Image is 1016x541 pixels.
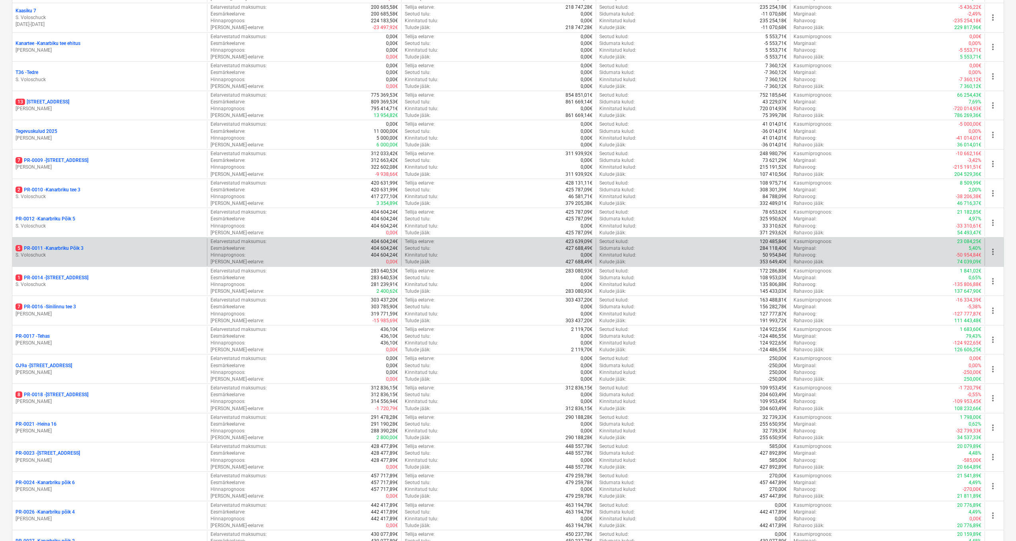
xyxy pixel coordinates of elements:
p: [PERSON_NAME]-eelarve : [211,112,264,119]
p: Rahavoo jääk : [794,171,824,178]
p: 0,00€ [581,157,593,164]
div: 1PR-0014 -[STREET_ADDRESS]S. Voloschuck [16,274,204,288]
p: Kinnitatud tulu : [405,164,438,171]
p: -2,49% [967,11,981,18]
p: -11 070,68€ [761,11,787,18]
p: 7 360,12€ [765,62,787,69]
p: Marginaal : [794,69,817,76]
p: 0,00% [969,69,981,76]
p: Rahavoo jääk : [794,24,824,31]
p: [PERSON_NAME]-eelarve : [211,142,264,148]
p: Marginaal : [794,128,817,135]
p: Eesmärkeelarve : [211,11,246,18]
div: PR-0017 -Tehas[PERSON_NAME] [16,333,204,346]
p: 752 185,64€ [760,92,787,99]
span: more_vert [988,335,998,344]
div: OJ9a -[STREET_ADDRESS][PERSON_NAME] [16,362,204,376]
p: 41 014,01€ [762,121,787,128]
p: Rahavoog : [794,135,817,142]
p: Kinnitatud tulu : [405,76,438,83]
span: 7 [16,157,22,163]
p: 5 553,71€ [765,47,787,54]
span: more_vert [988,247,998,257]
span: 8 [16,391,22,398]
p: Rahavoo jääk : [794,83,824,90]
p: -215 191,51€ [953,164,981,171]
p: Tellija eelarve : [405,121,435,128]
p: Kasumiprognoos : [794,180,832,187]
p: 41 014,01€ [762,135,787,142]
p: [PERSON_NAME] [16,340,204,346]
p: [PERSON_NAME] [16,311,204,317]
p: Hinnaprognoos : [211,105,246,112]
p: 720 014,93€ [760,105,787,112]
p: Kinnitatud tulu : [405,135,438,142]
p: 235 254,18€ [760,18,787,24]
p: 0,00€ [581,33,593,40]
p: 36 014,01€ [957,142,981,148]
div: PR-0021 -Heina 16[PERSON_NAME] [16,421,204,434]
p: 75 399,78€ [762,112,787,119]
p: 0,00€ [581,105,593,112]
p: [PERSON_NAME]-eelarve : [211,171,264,178]
p: 108 975,71€ [760,180,787,187]
p: Tellija eelarve : [405,180,435,187]
span: more_vert [988,101,998,110]
p: Kulude jääk : [599,54,626,60]
p: -5 553,71€ [959,47,981,54]
p: PR-0016 - Sinilinnu tee 3 [16,304,76,310]
p: 775 369,53€ [371,92,398,99]
p: 200 685,58€ [371,11,398,18]
p: Seotud tulu : [405,40,431,47]
p: PR-0024 - Kanarbriku põik 6 [16,479,75,486]
p: 0,00€ [581,128,593,135]
p: Marginaal : [794,99,817,105]
p: 43 229,07€ [762,99,787,105]
p: 0,00€ [386,47,398,54]
p: S. Voloschuck [16,14,204,21]
p: Eelarvestatud maksumus : [211,150,267,157]
p: PR-0021 - Heina 16 [16,421,57,428]
p: PR-0012 - Kanarbriku Põik 5 [16,216,75,222]
p: Kulude jääk : [599,112,626,119]
span: 2 [16,187,22,193]
p: Kinnitatud kulud : [599,105,636,112]
p: PR-0011 - Kanarbriku Põik 3 [16,245,84,252]
p: Seotud kulud : [599,121,629,128]
p: [PERSON_NAME]-eelarve : [211,54,264,60]
p: 6 000,00€ [376,142,398,148]
span: more_vert [988,393,998,403]
p: [PERSON_NAME]-eelarve : [211,24,264,31]
p: Seotud kulud : [599,92,629,99]
p: -11 070,68€ [761,24,787,31]
span: more_vert [988,364,998,374]
p: Kinnitatud kulud : [599,164,636,171]
div: T36 -TedreS. Voloschuck [16,69,204,83]
p: 0,00€ [581,121,593,128]
p: Tellija eelarve : [405,33,435,40]
p: Eelarvestatud maksumus : [211,180,267,187]
p: 7 360,12€ [765,76,787,83]
p: Kinnitatud tulu : [405,18,438,24]
p: 0,00€ [581,40,593,47]
p: Kinnitatud tulu : [405,47,438,54]
p: -36 014,01€ [761,142,787,148]
p: Eesmärkeelarve : [211,157,246,164]
p: 204 529,36€ [954,171,981,178]
div: Kaasiku 7S. Voloschuck[DATE]-[DATE] [16,8,204,28]
div: 7PR-0009 -[STREET_ADDRESS][PERSON_NAME] [16,157,204,171]
p: Kinnitatud kulud : [599,18,636,24]
p: Eelarvestatud maksumus : [211,121,267,128]
p: Rahavoog : [794,193,817,200]
p: Tellija eelarve : [405,92,435,99]
p: 107 410,56€ [760,171,787,178]
p: Seotud kulud : [599,180,629,187]
p: 0,00€ [581,62,593,69]
p: 84 788,09€ [762,193,787,200]
p: 0,00€ [581,83,593,90]
span: 13 [16,99,25,105]
p: 200 685,58€ [371,4,398,11]
p: Kasumiprognoos : [794,33,832,40]
p: Sidumata kulud : [599,128,635,135]
p: PR-0014 - [STREET_ADDRESS] [16,274,88,281]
